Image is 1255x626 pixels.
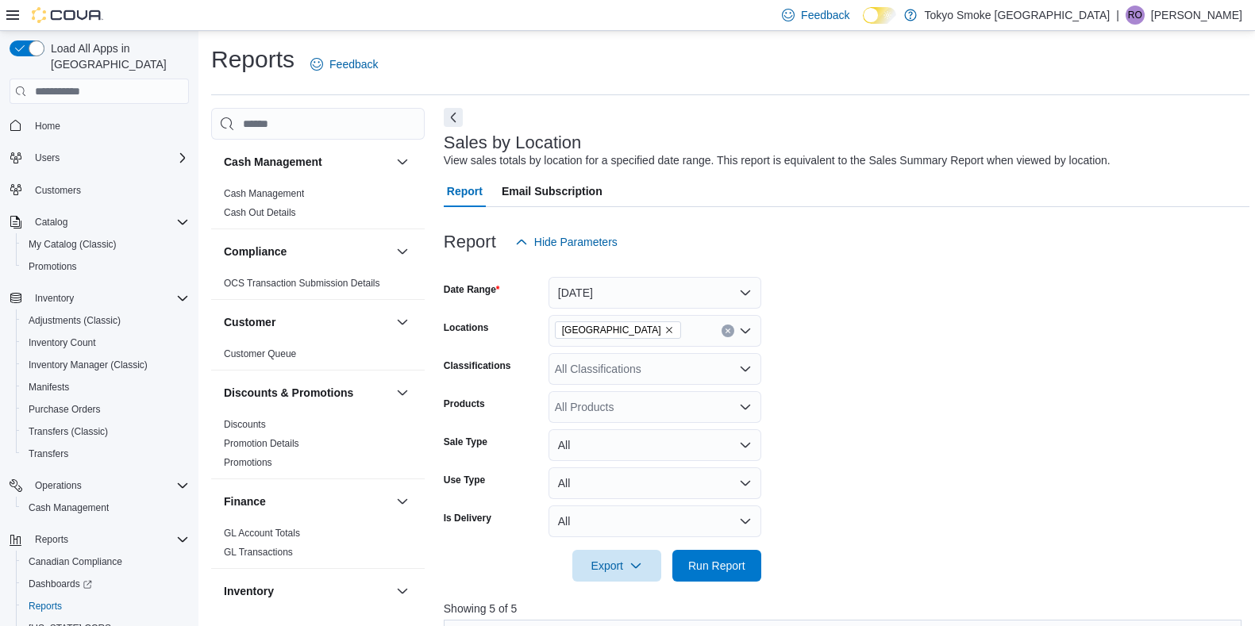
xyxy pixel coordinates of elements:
[22,400,107,419] a: Purchase Orders
[672,550,761,582] button: Run Report
[29,260,77,273] span: Promotions
[224,207,296,218] a: Cash Out Details
[224,277,380,290] span: OCS Transaction Submission Details
[224,583,390,599] button: Inventory
[44,40,189,72] span: Load All Apps in [GEOGRAPHIC_DATA]
[224,154,322,170] h3: Cash Management
[29,381,69,394] span: Manifests
[1126,6,1145,25] div: Raina Olson
[29,213,74,232] button: Catalog
[393,492,412,511] button: Finance
[393,242,412,261] button: Compliance
[29,359,148,371] span: Inventory Manager (Classic)
[224,385,353,401] h3: Discounts & Promotions
[29,425,108,438] span: Transfers (Classic)
[502,175,602,207] span: Email Subscription
[393,383,412,402] button: Discounts & Promotions
[35,479,82,492] span: Operations
[29,530,189,549] span: Reports
[16,421,195,443] button: Transfers (Classic)
[211,274,425,299] div: Compliance
[22,257,189,276] span: Promotions
[444,512,491,524] label: Is Delivery
[582,550,652,582] span: Export
[1116,6,1119,25] p: |
[16,551,195,573] button: Canadian Compliance
[444,436,487,448] label: Sale Type
[35,152,60,164] span: Users
[224,457,272,468] a: Promotions
[22,552,189,571] span: Canadian Compliance
[3,179,195,202] button: Customers
[534,234,618,250] span: Hide Parameters
[3,287,195,309] button: Inventory
[29,238,117,251] span: My Catalog (Classic)
[22,378,75,397] a: Manifests
[22,422,114,441] a: Transfers (Classic)
[29,447,68,460] span: Transfers
[224,419,266,430] a: Discounts
[3,147,195,169] button: Users
[16,354,195,376] button: Inventory Manager (Classic)
[22,444,75,463] a: Transfers
[211,415,425,478] div: Discounts & Promotions
[29,314,121,327] span: Adjustments (Classic)
[664,325,674,335] button: Remove Saskatchewan from selection in this group
[555,321,681,339] span: Saskatchewan
[224,154,390,170] button: Cash Management
[444,321,489,334] label: Locations
[16,233,195,255] button: My Catalog (Classic)
[444,474,485,486] label: Use Type
[444,359,511,372] label: Classifications
[35,120,60,132] span: Home
[393,313,412,332] button: Customer
[22,400,189,419] span: Purchase Orders
[35,533,68,546] span: Reports
[22,355,189,374] span: Inventory Manager (Classic)
[29,148,66,167] button: Users
[3,211,195,233] button: Catalog
[32,7,103,23] img: Cova
[224,583,274,599] h3: Inventory
[739,363,752,375] button: Open list of options
[509,226,624,258] button: Hide Parameters
[393,582,412,601] button: Inventory
[22,597,68,616] a: Reports
[1128,6,1142,25] span: RO
[35,292,74,305] span: Inventory
[739,401,752,413] button: Open list of options
[722,325,734,337] button: Clear input
[224,348,296,359] a: Customer Queue
[16,573,195,595] a: Dashboards
[224,527,300,540] span: GL Account Totals
[35,184,81,197] span: Customers
[224,188,304,199] a: Cash Management
[22,444,189,463] span: Transfers
[22,597,189,616] span: Reports
[29,181,87,200] a: Customers
[29,476,189,495] span: Operations
[29,213,189,232] span: Catalog
[35,216,67,229] span: Catalog
[29,530,75,549] button: Reports
[444,232,496,252] h3: Report
[22,498,189,517] span: Cash Management
[29,578,92,590] span: Dashboards
[739,325,752,337] button: Open list of options
[29,501,109,514] span: Cash Management
[444,152,1111,169] div: View sales totals by location for a specified date range. This report is equivalent to the Sales ...
[16,332,195,354] button: Inventory Count
[22,235,189,254] span: My Catalog (Classic)
[29,148,189,167] span: Users
[29,476,88,495] button: Operations
[29,180,189,200] span: Customers
[224,385,390,401] button: Discounts & Promotions
[22,333,102,352] a: Inventory Count
[562,322,661,338] span: [GEOGRAPHIC_DATA]
[29,600,62,613] span: Reports
[22,333,189,352] span: Inventory Count
[224,494,266,509] h3: Finance
[688,558,745,574] span: Run Report
[304,48,384,80] a: Feedback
